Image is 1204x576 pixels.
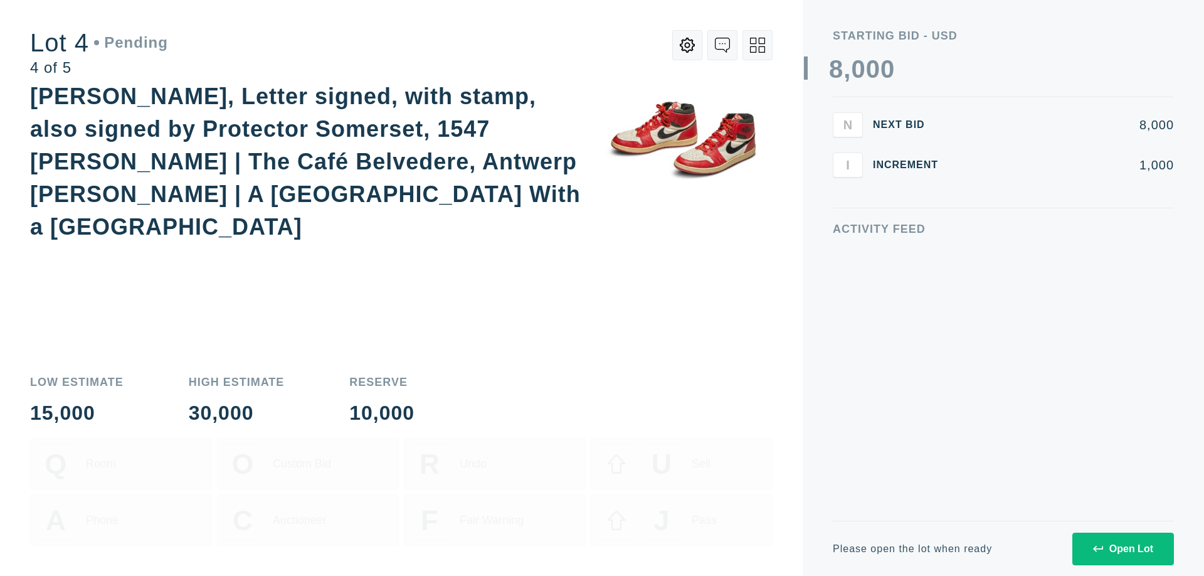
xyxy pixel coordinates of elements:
div: Increment [873,160,948,170]
div: 4 of 5 [30,60,168,75]
div: Lot 4 [30,30,168,55]
span: I [846,157,850,172]
div: 15,000 [30,403,124,423]
div: Open Lot [1093,543,1153,555]
div: Please open the lot when ready [833,544,992,554]
div: 0 [880,56,895,82]
div: Starting Bid - USD [833,30,1174,41]
button: N [833,112,863,137]
button: I [833,152,863,178]
div: 0 [851,56,865,82]
div: 8 [829,56,843,82]
div: 30,000 [189,403,285,423]
div: 0 [866,56,880,82]
div: Pending [94,35,168,50]
div: Reserve [349,376,415,388]
div: High Estimate [189,376,285,388]
div: Low Estimate [30,376,124,388]
div: Activity Feed [833,223,1174,235]
span: N [843,117,852,132]
button: Open Lot [1072,533,1174,565]
div: Next Bid [873,120,948,130]
div: [PERSON_NAME], Letter signed, with stamp, also signed by Protector Somerset, 1547 [PERSON_NAME] |... [30,83,581,240]
div: 1,000 [958,159,1174,171]
div: 8,000 [958,119,1174,131]
div: , [843,56,851,307]
div: 10,000 [349,403,415,423]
